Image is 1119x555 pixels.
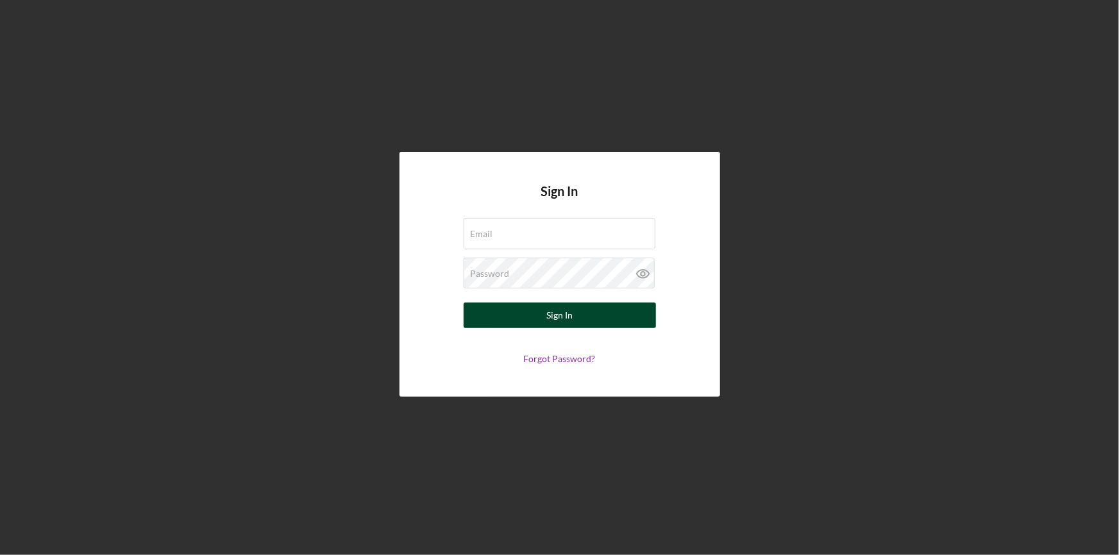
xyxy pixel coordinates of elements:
label: Email [471,229,493,239]
button: Sign In [464,302,656,328]
label: Password [471,269,510,279]
h4: Sign In [541,184,578,218]
div: Sign In [546,302,573,328]
a: Forgot Password? [524,353,596,364]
